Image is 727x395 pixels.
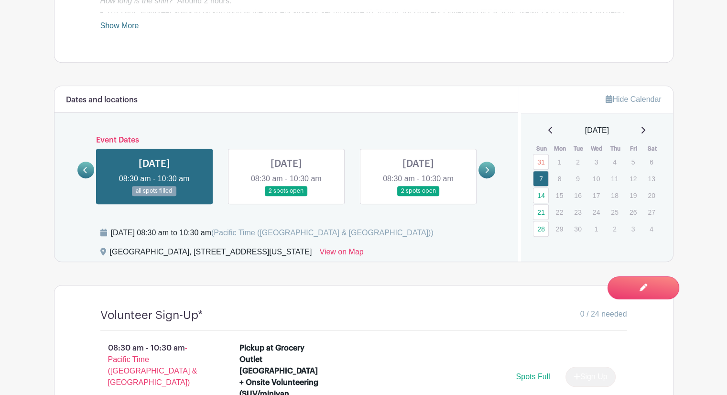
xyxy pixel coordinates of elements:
p: 9 [570,171,586,186]
span: 0 / 24 needed [580,308,627,320]
p: 3 [625,221,641,236]
p: 26 [625,205,641,219]
p: 20 [643,188,659,203]
li: 8:45 am: Volunteer shifts to pickup food at the grocery store or set up onsite (8:30 a.m. for Gro... [108,7,627,18]
th: Mon [551,144,570,154]
th: Thu [606,144,625,154]
p: 11 [607,171,622,186]
p: 4 [643,221,659,236]
p: 27 [643,205,659,219]
p: 19 [625,188,641,203]
p: 18 [607,188,622,203]
p: 15 [552,188,567,203]
a: 14 [533,187,549,203]
p: 3 [588,154,604,169]
span: (Pacific Time ([GEOGRAPHIC_DATA] & [GEOGRAPHIC_DATA])) [211,229,434,237]
p: 5 [625,154,641,169]
div: [GEOGRAPHIC_DATA], [STREET_ADDRESS][US_STATE] [110,246,312,262]
p: 12 [625,171,641,186]
a: Hide Calendar [606,95,661,103]
p: 25 [607,205,622,219]
a: 21 [533,204,549,220]
th: Tue [569,144,588,154]
p: 6 [643,154,659,169]
p: 30 [570,221,586,236]
th: Wed [588,144,607,154]
h4: Volunteer Sign-Up* [100,308,203,322]
p: 08:30 am - 10:30 am [85,339,225,392]
p: 23 [570,205,586,219]
p: 1 [588,221,604,236]
p: 17 [588,188,604,203]
a: 7 [533,171,549,187]
a: 28 [533,221,549,237]
h6: Dates and locations [66,96,138,105]
p: 29 [552,221,567,236]
div: [DATE] 08:30 am to 10:30 am [111,227,434,239]
p: 8 [552,171,567,186]
p: 2 [607,221,622,236]
th: Fri [625,144,643,154]
a: Show More [100,22,139,33]
p: 22 [552,205,567,219]
h6: Event Dates [94,136,479,145]
span: [DATE] [585,125,609,136]
p: 10 [588,171,604,186]
a: 31 [533,154,549,170]
a: View on Map [319,246,363,262]
p: 2 [570,154,586,169]
p: 1 [552,154,567,169]
p: 24 [588,205,604,219]
p: 13 [643,171,659,186]
span: Spots Full [516,373,550,381]
th: Sun [532,144,551,154]
p: 16 [570,188,586,203]
p: 4 [607,154,622,169]
th: Sat [643,144,662,154]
